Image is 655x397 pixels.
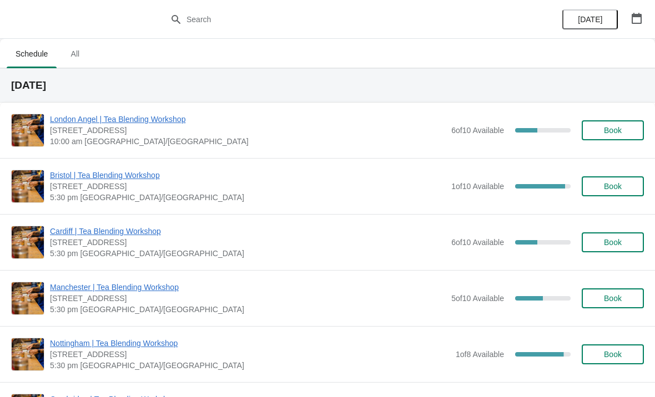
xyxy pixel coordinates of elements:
[12,282,44,314] img: Manchester | Tea Blending Workshop | 57 Church St, Manchester, M4 1PD | 5:30 pm Europe/London
[451,126,504,135] span: 6 of 10 Available
[12,226,44,258] img: Cardiff | Tea Blending Workshop | 1-3 Royal Arcade, Cardiff CF10 1AE, UK | 5:30 pm Europe/London
[50,349,450,360] span: [STREET_ADDRESS]
[50,304,446,315] span: 5:30 pm [GEOGRAPHIC_DATA]/[GEOGRAPHIC_DATA]
[50,192,446,203] span: 5:30 pm [GEOGRAPHIC_DATA]/[GEOGRAPHIC_DATA]
[50,170,446,181] span: Bristol | Tea Blending Workshop
[50,237,446,248] span: [STREET_ADDRESS]
[562,9,618,29] button: [DATE]
[50,114,446,125] span: London Angel | Tea Blending Workshop
[604,350,622,359] span: Book
[456,350,504,359] span: 1 of 8 Available
[604,238,622,247] span: Book
[50,338,450,349] span: Nottingham | Tea Blending Workshop
[582,288,644,308] button: Book
[582,344,644,364] button: Book
[604,182,622,191] span: Book
[12,170,44,202] img: Bristol | Tea Blending Workshop | 73 Park Street, Bristol, BS1 5PB | 5:30 pm Europe/London
[578,15,602,24] span: [DATE]
[50,282,446,293] span: Manchester | Tea Blending Workshop
[61,44,89,64] span: All
[582,176,644,196] button: Book
[604,294,622,303] span: Book
[451,294,504,303] span: 5 of 10 Available
[604,126,622,135] span: Book
[582,120,644,140] button: Book
[50,293,446,304] span: [STREET_ADDRESS]
[186,9,491,29] input: Search
[7,44,57,64] span: Schedule
[50,136,446,147] span: 10:00 am [GEOGRAPHIC_DATA]/[GEOGRAPHIC_DATA]
[50,248,446,259] span: 5:30 pm [GEOGRAPHIC_DATA]/[GEOGRAPHIC_DATA]
[50,181,446,192] span: [STREET_ADDRESS]
[582,232,644,252] button: Book
[50,125,446,136] span: [STREET_ADDRESS]
[50,226,446,237] span: Cardiff | Tea Blending Workshop
[50,360,450,371] span: 5:30 pm [GEOGRAPHIC_DATA]/[GEOGRAPHIC_DATA]
[451,182,504,191] span: 1 of 10 Available
[12,338,44,370] img: Nottingham | Tea Blending Workshop | 24 Bridlesmith Gate, Nottingham NG1 2GQ, UK | 5:30 pm Europe...
[11,80,644,91] h2: [DATE]
[12,114,44,146] img: London Angel | Tea Blending Workshop | 26 Camden Passage, The Angel, London N1 8ED, UK | 10:00 am...
[451,238,504,247] span: 6 of 10 Available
